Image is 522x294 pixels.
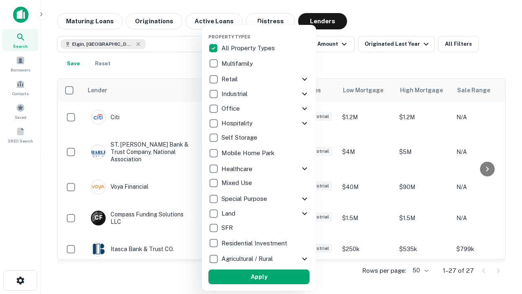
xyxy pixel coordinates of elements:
[221,178,254,188] p: Mixed Use
[208,192,310,206] div: Special Purpose
[221,104,241,114] p: Office
[221,118,254,128] p: Hospitality
[208,34,250,39] span: Property Types
[221,148,276,158] p: Mobile Home Park
[208,161,310,176] div: Healthcare
[208,116,310,131] div: Hospitality
[221,254,274,264] p: Agricultural / Rural
[221,194,269,204] p: Special Purpose
[221,59,254,69] p: Multifamily
[208,269,310,284] button: Apply
[208,72,310,87] div: Retail
[221,133,259,143] p: Self Storage
[221,209,237,218] p: Land
[221,223,234,233] p: SFR
[221,43,276,53] p: All Property Types
[208,206,310,221] div: Land
[221,74,239,84] p: Retail
[221,238,289,248] p: Residential Investment
[221,164,254,174] p: Healthcare
[221,89,249,99] p: Industrial
[208,252,310,266] div: Agricultural / Rural
[208,87,310,101] div: Industrial
[208,101,310,116] div: Office
[481,203,522,242] iframe: Chat Widget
